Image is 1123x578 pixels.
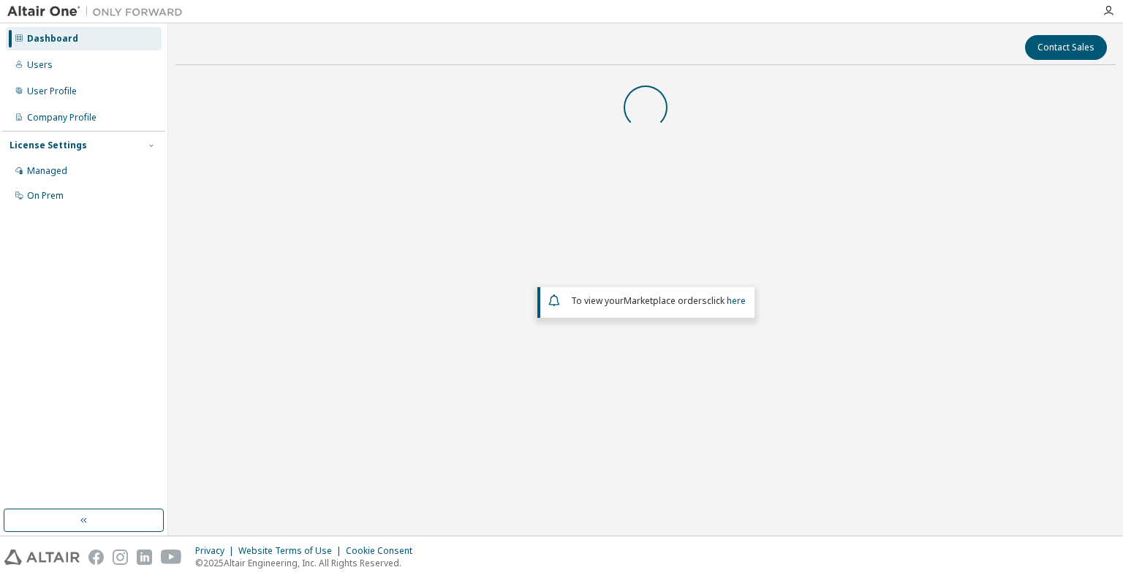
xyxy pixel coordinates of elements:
span: To view your click [571,294,746,307]
p: © 2025 Altair Engineering, Inc. All Rights Reserved. [195,557,421,569]
div: Company Profile [27,112,97,123]
em: Marketplace orders [624,294,707,307]
img: youtube.svg [161,550,182,565]
div: Privacy [195,545,238,557]
div: Website Terms of Use [238,545,346,557]
button: Contact Sales [1025,35,1107,60]
img: instagram.svg [113,550,128,565]
div: Dashboard [27,33,78,45]
img: facebook.svg [88,550,104,565]
div: Managed [27,165,67,177]
img: linkedin.svg [137,550,152,565]
div: License Settings [10,140,87,151]
div: Users [27,59,53,71]
a: here [727,294,746,307]
div: User Profile [27,85,77,97]
div: Cookie Consent [346,545,421,557]
img: altair_logo.svg [4,550,80,565]
img: Altair One [7,4,190,19]
div: On Prem [27,190,64,202]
